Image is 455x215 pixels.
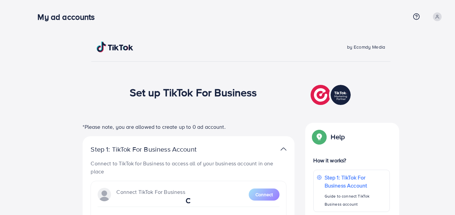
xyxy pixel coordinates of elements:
p: Step 1: TikTok For Business Account [325,173,386,190]
img: TikTok [97,42,133,52]
span: by Ecomdy Media [347,44,385,50]
p: *Please note, you are allowed to create up to 0 ad account. [83,123,295,131]
img: TikTok partner [280,144,287,154]
h1: Set up TikTok For Business [130,86,257,99]
p: How it works? [313,156,389,164]
h3: My ad accounts [37,12,100,22]
img: Popup guide [313,131,325,143]
p: Step 1: TikTok For Business Account [91,145,218,153]
p: Help [331,133,345,141]
img: TikTok partner [311,83,352,107]
p: Guide to connect TikTok Business account [325,192,386,208]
